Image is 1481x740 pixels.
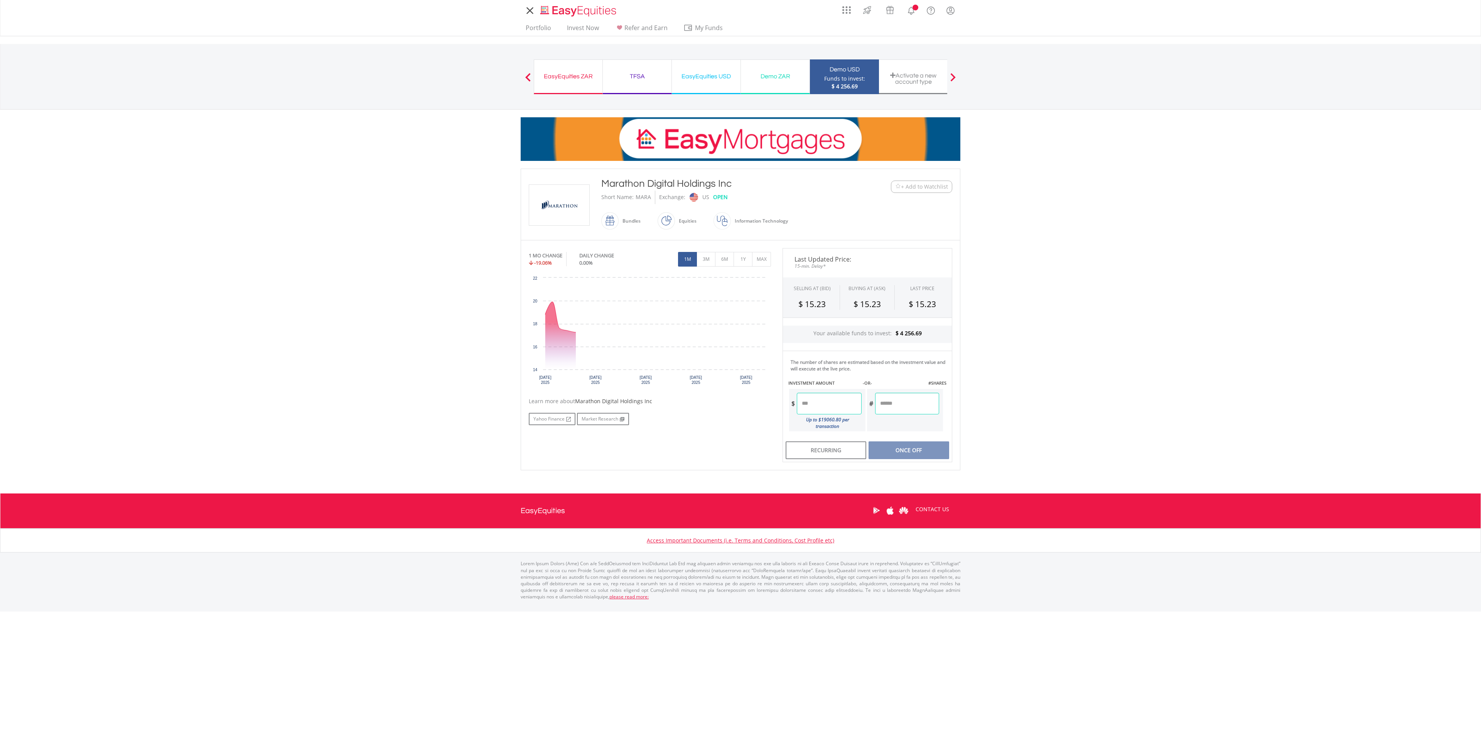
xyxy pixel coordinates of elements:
[624,24,668,32] span: Refer and Earn
[928,380,946,386] label: #SHARES
[734,252,752,267] button: 1Y
[601,191,634,204] div: Short Name:
[884,4,896,16] img: vouchers-v2.svg
[740,375,752,385] text: [DATE] 2025
[798,299,826,309] span: $ 15.23
[533,345,538,349] text: 16
[842,6,851,14] img: grid-menu-icon.svg
[619,212,641,230] div: Bundles
[521,493,565,528] a: EasyEquities
[579,259,593,266] span: 0.00%
[861,4,874,16] img: thrive-v2.svg
[534,259,552,266] span: -19.06%
[529,274,771,390] div: Chart. Highcharts interactive chart.
[636,191,651,204] div: MARA
[523,24,554,36] a: Portfolio
[854,299,881,309] span: $ 15.23
[529,274,771,390] svg: Interactive chart
[897,498,910,522] a: Huawei
[789,262,946,270] span: 15-min. Delay*
[537,2,619,17] a: Home page
[529,413,575,425] a: Yahoo Finance
[783,326,952,343] div: Your available funds to invest:
[702,191,709,204] div: US
[589,375,602,385] text: [DATE] 2025
[869,441,949,459] div: Once Off
[529,252,562,259] div: 1 MO CHANGE
[690,193,698,202] img: nasdaq.png
[676,71,736,82] div: EasyEquities USD
[539,71,598,82] div: EasyEquities ZAR
[794,285,831,292] div: SELLING AT (BID)
[539,5,619,17] img: EasyEquities_Logo.png
[789,393,797,414] div: $
[533,322,538,326] text: 18
[579,252,640,259] div: DAILY CHANGE
[789,256,946,262] span: Last Updated Price:
[575,397,652,405] span: Marathon Digital Holdings Inc
[867,393,875,414] div: #
[848,285,886,292] span: BUYING AT (ASK)
[896,329,922,337] span: $ 4 256.69
[752,252,771,267] button: MAX
[910,498,955,520] a: CONTACT US
[815,64,874,75] div: Demo USD
[909,299,936,309] span: $ 15.23
[883,498,897,522] a: Apple
[678,252,697,267] button: 1M
[697,252,715,267] button: 3M
[901,2,921,17] a: Notifications
[824,75,865,83] div: Funds to invest:
[521,560,960,600] p: Lorem Ipsum Dolors (Ame) Con a/e SeddOeiusmod tem InciDiduntut Lab Etd mag aliquaen admin veniamq...
[612,24,671,36] a: Refer and Earn
[690,375,702,385] text: [DATE] 2025
[601,177,843,191] div: Marathon Digital Holdings Inc
[791,359,949,372] div: The number of shares are estimated based on the investment value and will execute at the live price.
[533,368,538,372] text: 14
[715,252,734,267] button: 6M
[683,23,734,33] span: My Funds
[901,183,948,191] span: + Add to Watchlist
[521,117,960,161] img: EasyMortage Promotion Banner
[870,498,883,522] a: Google Play
[639,375,652,385] text: [DATE] 2025
[577,413,629,425] a: Market Research
[647,537,834,544] a: Access Important Documents (i.e. Terms and Conditions, Cost Profile etc)
[921,2,941,17] a: FAQ's and Support
[746,71,805,82] div: Demo ZAR
[713,191,728,204] div: OPEN
[731,212,788,230] div: Information Technology
[529,397,771,405] div: Learn more about
[832,83,858,90] span: $ 4 256.69
[659,191,685,204] div: Exchange:
[788,380,835,386] label: INVESTMENT AMOUNT
[530,185,588,225] img: EQU.US.MARA.png
[786,441,866,459] div: Recurring
[607,71,667,82] div: TFSA
[941,2,960,19] a: My Profile
[675,212,697,230] div: Equities
[789,414,862,431] div: Up to $19060.80 per transaction
[609,593,649,600] a: please read more:
[910,285,934,292] div: LAST PRICE
[533,299,538,303] text: 20
[884,72,943,85] div: Activate a new account type
[533,276,538,280] text: 22
[539,375,552,385] text: [DATE] 2025
[895,184,901,189] img: Watchlist
[863,380,872,386] label: -OR-
[564,24,602,36] a: Invest Now
[837,2,856,14] a: AppsGrid
[891,181,952,193] button: Watchlist + Add to Watchlist
[879,2,901,16] a: Vouchers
